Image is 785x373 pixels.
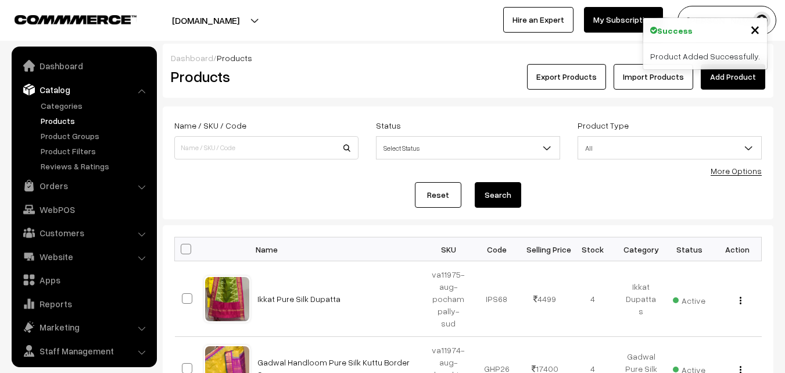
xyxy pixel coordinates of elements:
span: All [578,136,762,159]
button: [PERSON_NAME] [678,6,776,35]
label: Name / SKU / Code [174,119,246,132]
a: Reports [15,293,153,314]
button: Export Products [527,64,606,90]
label: Product Type [578,119,629,132]
th: Action [714,237,762,261]
span: × [750,18,760,40]
a: Add Product [701,64,765,90]
th: Status [665,237,714,261]
div: Product Added Successfully. [643,43,767,69]
th: Code [472,237,521,261]
span: Select Status [377,138,560,158]
a: Customers [15,222,153,243]
h2: Products [171,68,357,86]
label: Status [376,119,401,132]
td: va11975-aug-pochampally-sud [425,261,473,337]
td: IPS68 [472,261,521,337]
strong: Success [657,24,693,37]
td: Ikkat Dupattas [617,261,665,337]
div: / [171,52,765,64]
a: Reviews & Ratings [38,160,153,172]
img: Menu [740,297,741,304]
a: Dashboard [171,53,213,63]
button: [DOMAIN_NAME] [131,6,280,35]
th: Stock [569,237,617,261]
th: SKU [425,237,473,261]
th: Name [250,237,425,261]
span: Products [217,53,252,63]
a: Apps [15,269,153,290]
a: Marketing [15,317,153,338]
span: Select Status [376,136,560,159]
a: Products [38,115,153,127]
span: All [578,138,761,158]
a: Orders [15,175,153,196]
td: 4 [569,261,617,337]
a: WebPOS [15,199,153,220]
button: Close [750,20,760,38]
th: Selling Price [521,237,569,261]
td: 4499 [521,261,569,337]
img: COMMMERCE [15,15,137,24]
a: Reset [415,182,461,208]
a: Catalog [15,79,153,100]
a: Product Groups [38,130,153,142]
button: Search [475,182,521,208]
a: Product Filters [38,145,153,157]
a: More Options [711,166,762,176]
th: Category [617,237,665,261]
span: Active [673,292,705,307]
a: Staff Management [15,340,153,361]
a: Website [15,246,153,267]
img: user [753,12,770,29]
a: Categories [38,100,153,112]
a: Dashboard [15,55,153,76]
input: Name / SKU / Code [174,136,359,159]
a: My Subscription [584,7,663,33]
a: Ikkat Pure Silk Dupatta [257,294,340,304]
a: COMMMERCE [15,12,116,26]
a: Hire an Expert [503,7,573,33]
a: Import Products [614,64,693,90]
